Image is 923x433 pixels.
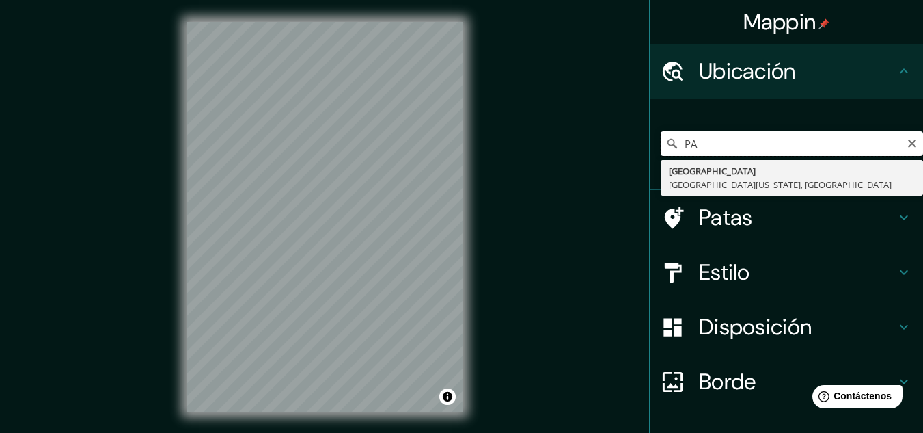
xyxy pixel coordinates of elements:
button: Claro [907,136,918,149]
font: Borde [699,367,756,396]
div: Estilo [650,245,923,300]
input: Elige tu ciudad o zona [661,131,923,156]
font: [GEOGRAPHIC_DATA][US_STATE], [GEOGRAPHIC_DATA] [669,179,892,191]
div: Ubicación [650,44,923,99]
img: pin-icon.png [818,18,829,29]
button: Activar o desactivar atribución [439,389,456,405]
font: Patas [699,203,753,232]
font: Disposición [699,313,812,341]
iframe: Lanzador de widgets de ayuda [801,380,908,418]
font: Estilo [699,258,750,287]
font: [GEOGRAPHIC_DATA] [669,165,756,177]
canvas: Mapa [187,22,463,412]
div: Borde [650,354,923,409]
div: Patas [650,190,923,245]
font: Mappin [743,8,816,36]
div: Disposición [650,300,923,354]
font: Ubicación [699,57,796,86]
